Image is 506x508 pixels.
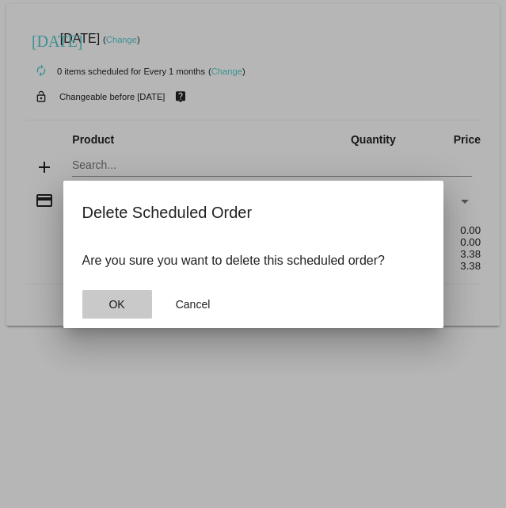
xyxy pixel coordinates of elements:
button: Close dialog [158,290,228,319]
h2: Delete Scheduled Order [82,200,424,225]
button: Close dialog [82,290,152,319]
span: OK [108,298,124,311]
span: Cancel [176,298,211,311]
p: Are you sure you want to delete this scheduled order? [82,254,424,268]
